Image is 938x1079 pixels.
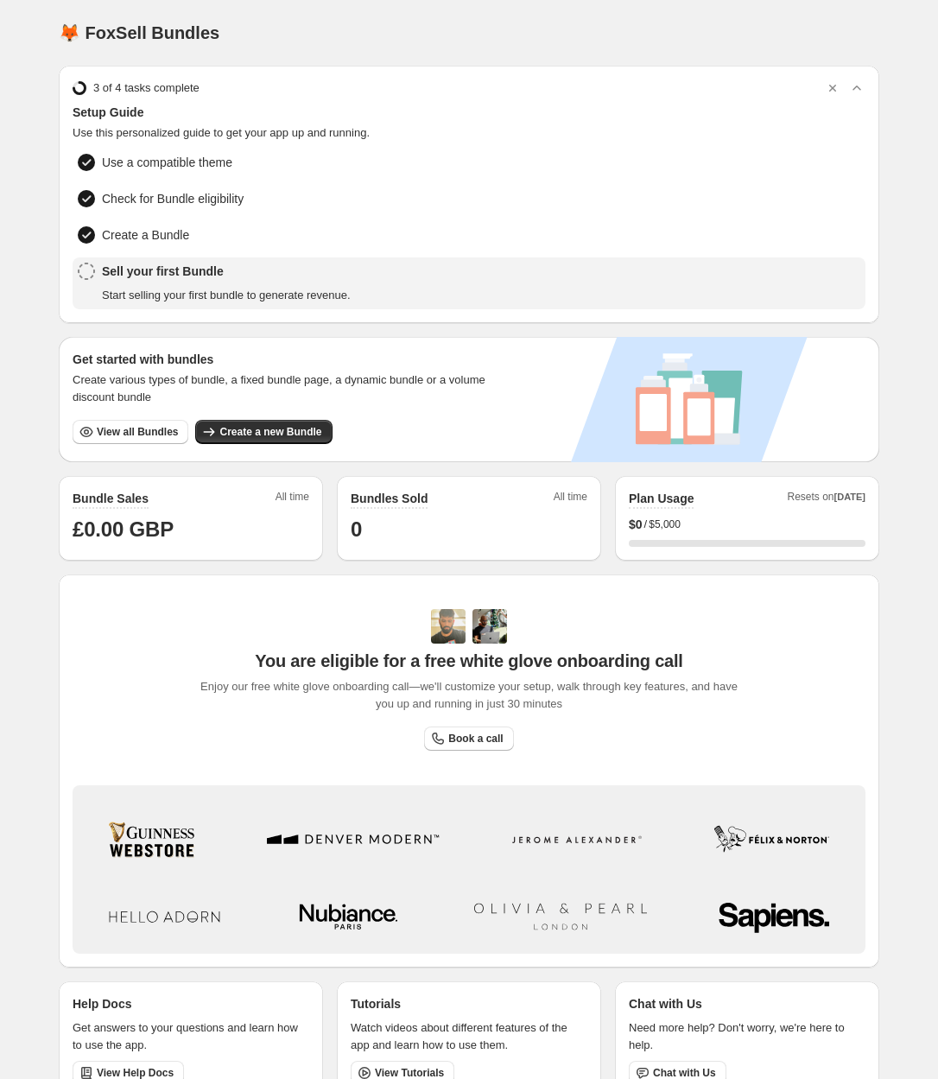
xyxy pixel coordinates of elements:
a: Book a call [424,727,513,751]
p: Watch videos about different features of the app and learn how to use them. [351,1019,587,1054]
h2: Bundle Sales [73,490,149,507]
span: All time [276,490,309,509]
h1: 0 [351,516,587,543]
img: Adi [431,609,466,644]
h2: Bundles Sold [351,490,428,507]
span: $5,000 [649,517,681,531]
span: Setup Guide [73,104,865,121]
span: Resets on [788,490,866,509]
span: Book a call [448,732,503,746]
span: You are eligible for a free white glove onboarding call [255,651,682,671]
span: Use a compatible theme [102,154,232,171]
span: Create a Bundle [102,226,189,244]
span: Use this personalized guide to get your app up and running. [73,124,865,142]
span: [DATE] [834,492,865,502]
p: Help Docs [73,995,131,1012]
span: Check for Bundle eligibility [102,190,244,207]
span: Enjoy our free white glove onboarding call—we'll customize your setup, walk through key features,... [192,678,747,713]
span: 3 of 4 tasks complete [93,79,200,97]
p: Chat with Us [629,995,702,1012]
span: $ 0 [629,516,643,533]
h1: 🦊 FoxSell Bundles [59,22,219,43]
span: Start selling your first bundle to generate revenue. [102,287,351,304]
span: View all Bundles [97,425,178,439]
img: Prakhar [472,609,507,644]
button: Create a new Bundle [195,420,332,444]
span: Sell your first Bundle [102,263,351,280]
h1: £0.00 GBP [73,516,309,543]
span: Create various types of bundle, a fixed bundle page, a dynamic bundle or a volume discount bundle [73,371,502,406]
span: All time [554,490,587,509]
div: / [629,516,865,533]
p: Need more help? Don't worry, we're here to help. [629,1019,865,1054]
h2: Plan Usage [629,490,694,507]
button: View all Bundles [73,420,188,444]
span: Create a new Bundle [219,425,321,439]
p: Get answers to your questions and learn how to use the app. [73,1019,309,1054]
h3: Get started with bundles [73,351,502,368]
p: Tutorials [351,995,401,1012]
